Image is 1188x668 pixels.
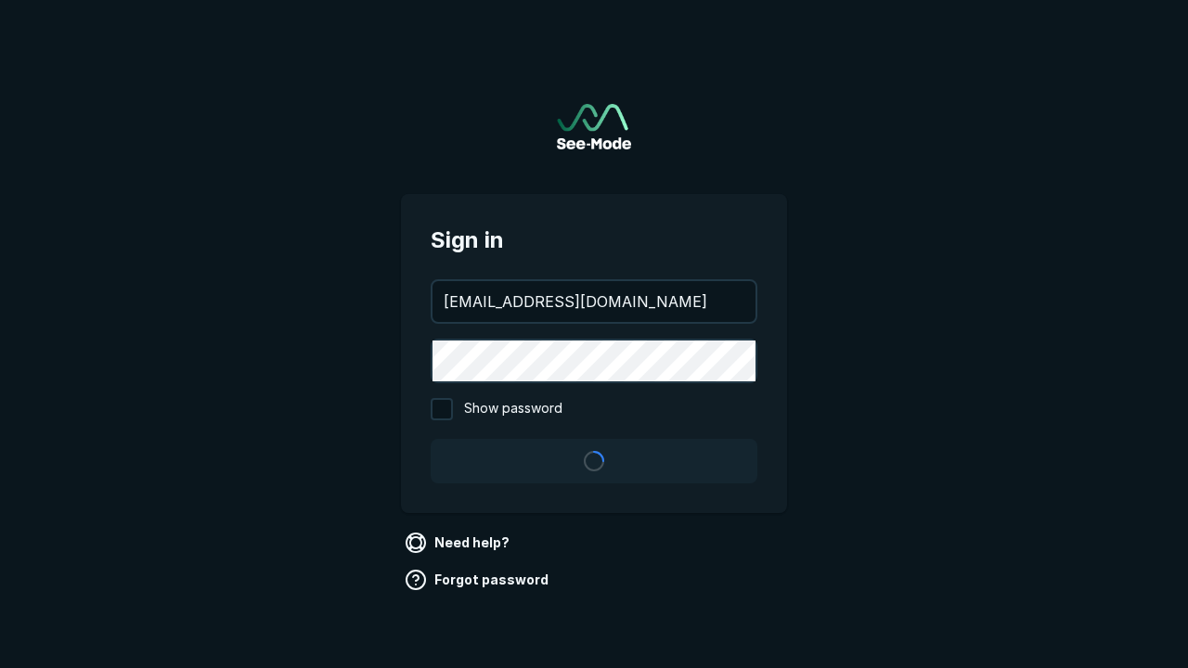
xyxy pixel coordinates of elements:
img: See-Mode Logo [557,104,631,149]
a: Forgot password [401,565,556,595]
a: Go to sign in [557,104,631,149]
span: Sign in [431,224,757,257]
input: your@email.com [433,281,755,322]
a: Need help? [401,528,517,558]
span: Show password [464,398,562,420]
